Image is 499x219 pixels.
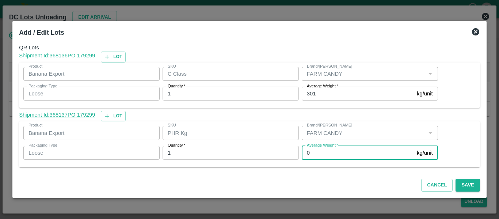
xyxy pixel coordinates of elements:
p: kg/unit [417,149,433,157]
span: QR Lots [19,44,480,52]
label: Quantity [168,83,185,89]
b: Add / Edit Lots [19,29,64,36]
input: Create Brand/Marka [304,128,424,137]
label: Average Weight [307,143,338,148]
label: Average Weight [307,83,338,89]
a: Shipment Id:368137PO 179299 [19,111,95,121]
button: Save [456,179,480,192]
button: Lot [101,111,126,121]
label: Brand/[PERSON_NAME] [307,64,352,69]
label: Packaging Type [28,143,57,148]
input: Create Brand/Marka [304,69,424,79]
label: SKU [168,122,176,128]
label: Quantity [168,143,185,148]
a: Shipment Id:368136PO 179299 [19,52,95,62]
label: Packaging Type [28,83,57,89]
button: Cancel [421,179,453,192]
label: Brand/[PERSON_NAME] [307,122,352,128]
label: Product [28,64,42,69]
label: Product [28,122,42,128]
button: Lot [101,52,126,62]
p: kg/unit [417,90,433,98]
label: SKU [168,64,176,69]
